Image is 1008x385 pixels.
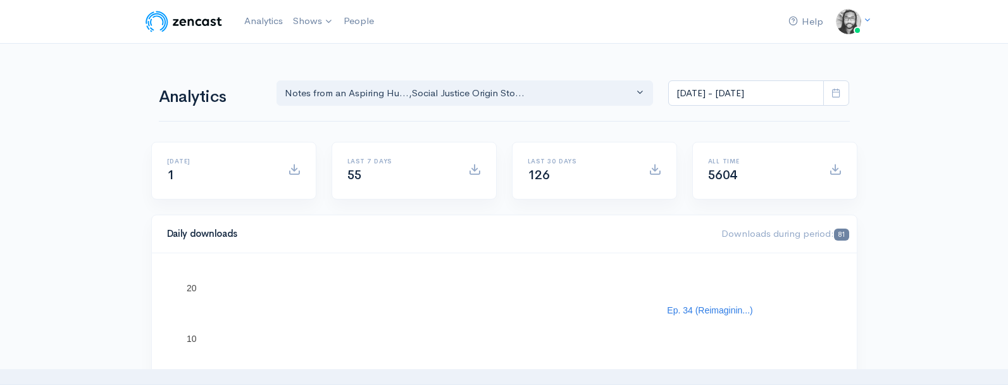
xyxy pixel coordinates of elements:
button: Notes from an Aspiring Hu..., Social Justice Origin Sto... [277,80,654,106]
input: analytics date range selector [668,80,824,106]
span: Downloads during period: [721,227,849,239]
text: Ep. 34 (Reimaginin...) [667,305,752,315]
h6: All time [708,158,814,165]
span: 5604 [708,167,737,183]
a: Help [783,8,828,35]
span: 81 [834,229,849,241]
img: ... [836,9,861,34]
img: ZenCast Logo [144,9,224,34]
div: Notes from an Aspiring Hu... , Social Justice Origin Sto... [285,86,634,101]
span: 126 [528,167,550,183]
span: 55 [347,167,362,183]
a: People [339,8,379,35]
h4: Daily downloads [167,229,707,239]
h6: Last 30 days [528,158,633,165]
span: 1 [167,167,175,183]
a: Analytics [239,8,288,35]
text: 10 [187,334,197,344]
h1: Analytics [159,88,261,106]
text: 20 [187,283,197,293]
a: Shows [288,8,339,35]
h6: [DATE] [167,158,273,165]
h6: Last 7 days [347,158,453,165]
iframe: gist-messenger-bubble-iframe [965,342,995,372]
